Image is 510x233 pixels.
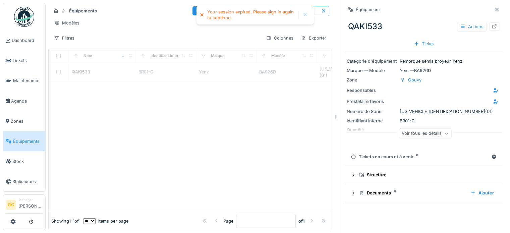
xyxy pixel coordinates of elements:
[3,171,45,191] a: Statistiques
[3,151,45,171] a: Stock
[83,218,128,224] div: items per page
[211,53,225,59] div: Marque
[83,53,92,59] div: Nom
[6,197,43,214] a: GC Manager[PERSON_NAME]
[408,77,421,83] div: Gouvy
[12,158,43,165] span: Stock
[6,200,16,210] li: GC
[12,178,43,185] span: Statistiques
[18,197,43,212] li: [PERSON_NAME]
[12,37,43,44] span: Dashboard
[347,67,501,74] div: Yenz — BA926D
[347,118,397,124] div: Identifiant interne
[151,53,183,59] div: Identifiant interne
[411,39,437,48] div: Ticket
[14,7,34,27] img: Badge_color-CXgf-gQk.svg
[3,31,45,51] a: Dashboard
[51,218,80,224] div: Showing 1 - 1 of 1
[199,69,254,75] div: Yenz
[259,69,314,75] div: BA926D
[207,9,295,20] div: Your session expired. Please sign in again to continue.
[347,58,501,64] div: Remorque semis broyeur Yenz
[351,154,489,160] div: Tickets en cours et à venir
[66,8,100,14] strong: Équipements
[347,67,397,74] div: Marque — Modèle
[192,6,264,15] div: Créer un nouvel équipement
[12,57,43,64] span: Tickets
[13,138,43,144] span: Équipements
[347,108,397,115] div: Numéro de Série
[399,129,451,138] div: Voir tous les détails
[223,218,233,224] div: Page
[347,108,501,115] div: [US_VEHICLE_IDENTIFICATION_NUMBER](01)
[347,58,397,64] div: Catégorie d'équipement
[348,187,499,199] summary: Documents4Ajouter
[347,77,397,83] div: Zone
[298,218,305,224] strong: of 1
[3,71,45,91] a: Maintenance
[345,18,502,35] div: QAKI533
[3,111,45,131] a: Zones
[356,6,380,13] div: Équipement
[347,118,501,124] div: BR01-G
[138,69,193,75] div: BR01-G
[3,51,45,71] a: Tickets
[457,22,487,32] div: Actions
[51,33,77,43] div: Filtres
[468,188,497,197] div: Ajouter
[347,98,397,105] div: Prestataire favoris
[348,151,499,163] summary: Tickets en cours et à venir0
[3,131,45,151] a: Équipements
[359,190,465,196] div: Documents
[320,66,375,78] div: [US_VEHICLE_IDENTIFICATION_NUMBER](01)
[271,53,285,59] div: Modèle
[18,197,43,202] div: Manager
[11,98,43,104] span: Agenda
[72,69,90,75] div: QAKI533
[298,33,329,43] div: Exporter
[348,169,499,181] summary: Structure
[51,18,82,28] div: Modèles
[3,91,45,111] a: Agenda
[263,33,296,43] div: Colonnes
[359,172,494,178] div: Structure
[13,77,43,84] span: Maintenance
[11,118,43,124] span: Zones
[347,87,397,94] div: Responsables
